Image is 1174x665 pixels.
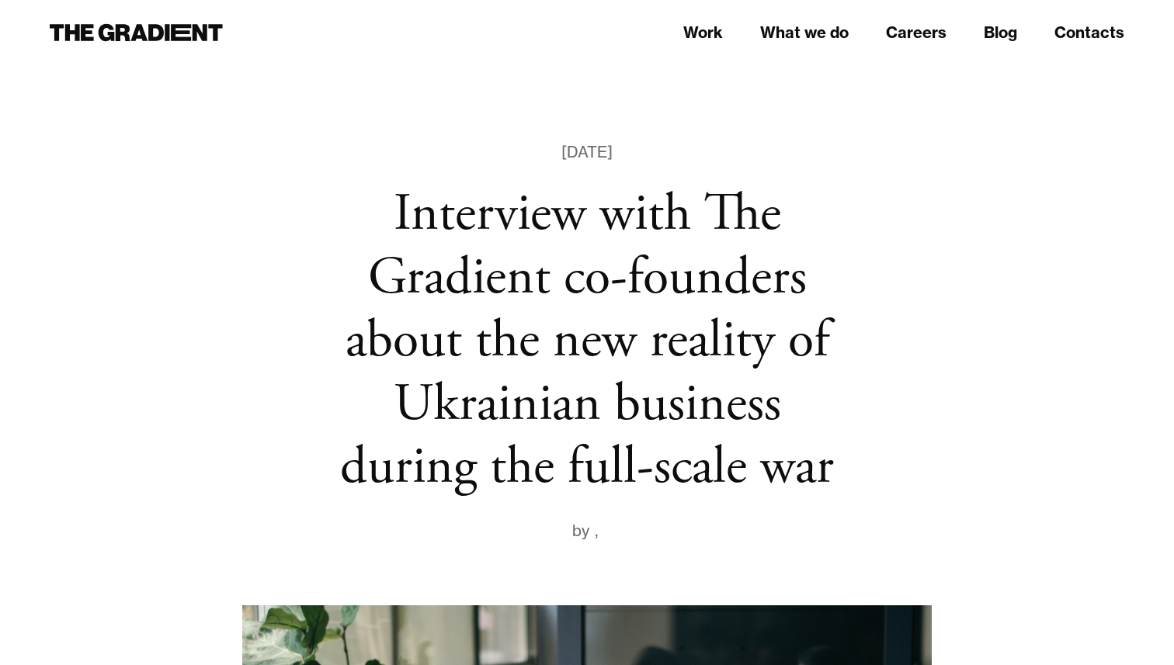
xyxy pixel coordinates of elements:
a: Blog [984,21,1017,44]
a: What we do [760,21,849,44]
a: Contacts [1054,21,1124,44]
a: Work [683,21,723,44]
a: Careers [886,21,946,44]
div: [DATE] [561,140,613,165]
div: by [571,518,594,543]
div: , [594,518,603,543]
h1: Interview with The Gradient co-founders about the new reality of Ukrainian business during the fu... [326,183,848,500]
